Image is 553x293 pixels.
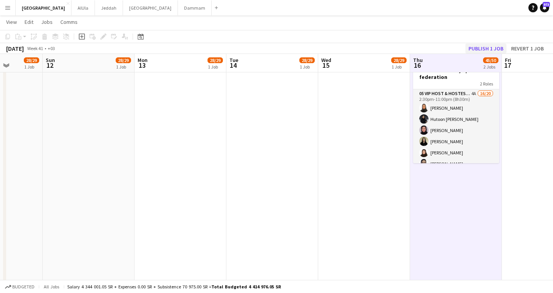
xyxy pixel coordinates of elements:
[95,0,123,15] button: Jeddah
[136,61,148,70] span: 13
[505,57,511,64] span: Fri
[229,57,238,64] span: Tue
[45,61,55,70] span: 12
[504,61,511,70] span: 17
[71,0,95,15] button: AlUla
[57,17,81,27] a: Comms
[123,0,178,15] button: [GEOGRAPHIC_DATA]
[483,64,498,70] div: 2 Jobs
[60,18,78,25] span: Comms
[25,45,45,51] span: Week 41
[299,57,315,63] span: 28/29
[391,57,407,63] span: 28/29
[12,284,35,290] span: Budgeted
[24,64,39,70] div: 1 Job
[67,284,281,290] div: Salary 4 344 001.05 SR + Expenses 0.00 SR + Subsistence 70 975.00 SR =
[46,57,55,64] span: Sun
[208,57,223,63] span: 28/29
[321,57,331,64] span: Wed
[38,17,56,27] a: Jobs
[4,283,36,291] button: Budgeted
[300,64,314,70] div: 1 Job
[25,18,33,25] span: Edit
[116,64,131,70] div: 1 Job
[178,0,212,15] button: Dammam
[211,284,281,290] span: Total Budgeted 4 414 976.05 SR
[320,61,331,70] span: 15
[24,57,39,63] span: 28/29
[413,49,499,163] app-job-card: Updated2:30pm-11:00pm (8h30m)17/21Award ceremony sport federation2 Roles05 VIP Host & Hostesses4A...
[483,57,498,63] span: 45/50
[3,17,20,27] a: View
[16,0,71,15] button: [GEOGRAPHIC_DATA]
[6,18,17,25] span: View
[116,57,131,63] span: 28/29
[22,17,37,27] a: Edit
[413,67,499,80] h3: Award ceremony sport federation
[392,64,406,70] div: 1 Job
[508,44,547,54] button: Revert 1 job
[138,57,148,64] span: Mon
[465,44,507,54] button: Publish 1 job
[208,64,223,70] div: 1 Job
[480,81,493,87] span: 2 Roles
[543,2,550,7] span: 973
[41,18,53,25] span: Jobs
[48,45,55,51] div: +03
[6,45,24,52] div: [DATE]
[413,57,423,64] span: Thu
[540,3,549,12] a: 973
[228,61,238,70] span: 14
[42,284,61,290] span: All jobs
[412,61,423,70] span: 16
